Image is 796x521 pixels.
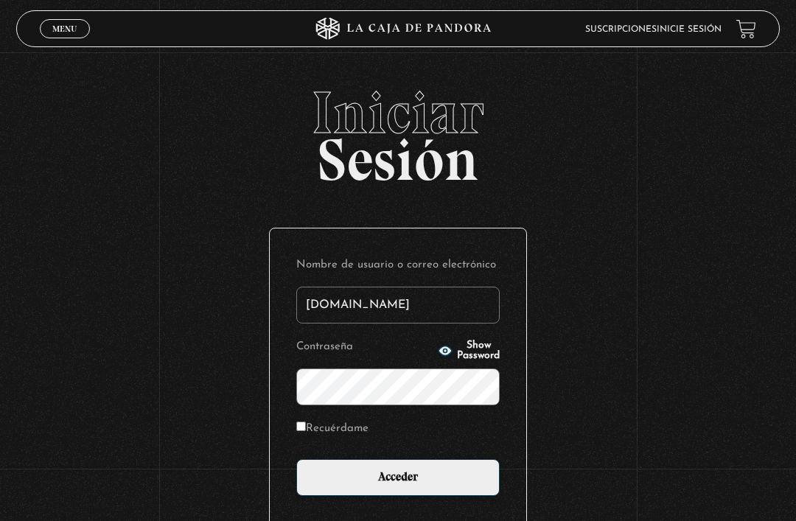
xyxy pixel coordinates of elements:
label: Contraseña [296,337,433,357]
span: Show Password [457,340,500,361]
input: Acceder [296,459,500,496]
h2: Sesión [16,83,781,178]
input: Recuérdame [296,422,306,431]
a: Suscripciones [585,25,657,34]
a: Inicie sesión [657,25,722,34]
span: Menu [52,24,77,33]
label: Recuérdame [296,419,369,438]
a: View your shopping cart [736,19,756,39]
button: Show Password [438,340,500,361]
label: Nombre de usuario o correo electrónico [296,255,500,275]
span: Iniciar [16,83,781,142]
span: Cerrar [48,37,83,47]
